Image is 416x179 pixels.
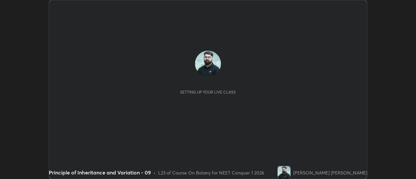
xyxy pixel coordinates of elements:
img: 962a5ef9ae1549bc87716ea8f1eb62b1.jpg [195,51,221,77]
img: 962a5ef9ae1549bc87716ea8f1eb62b1.jpg [278,166,291,179]
div: [PERSON_NAME] [PERSON_NAME] [293,169,367,176]
div: L23 of Course On Botany for NEET Conquer 1 2026 [158,169,264,176]
div: Setting up your live class [180,90,236,95]
div: Principle of Inheritance and Variation - 09 [49,169,151,176]
div: • [153,169,156,176]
